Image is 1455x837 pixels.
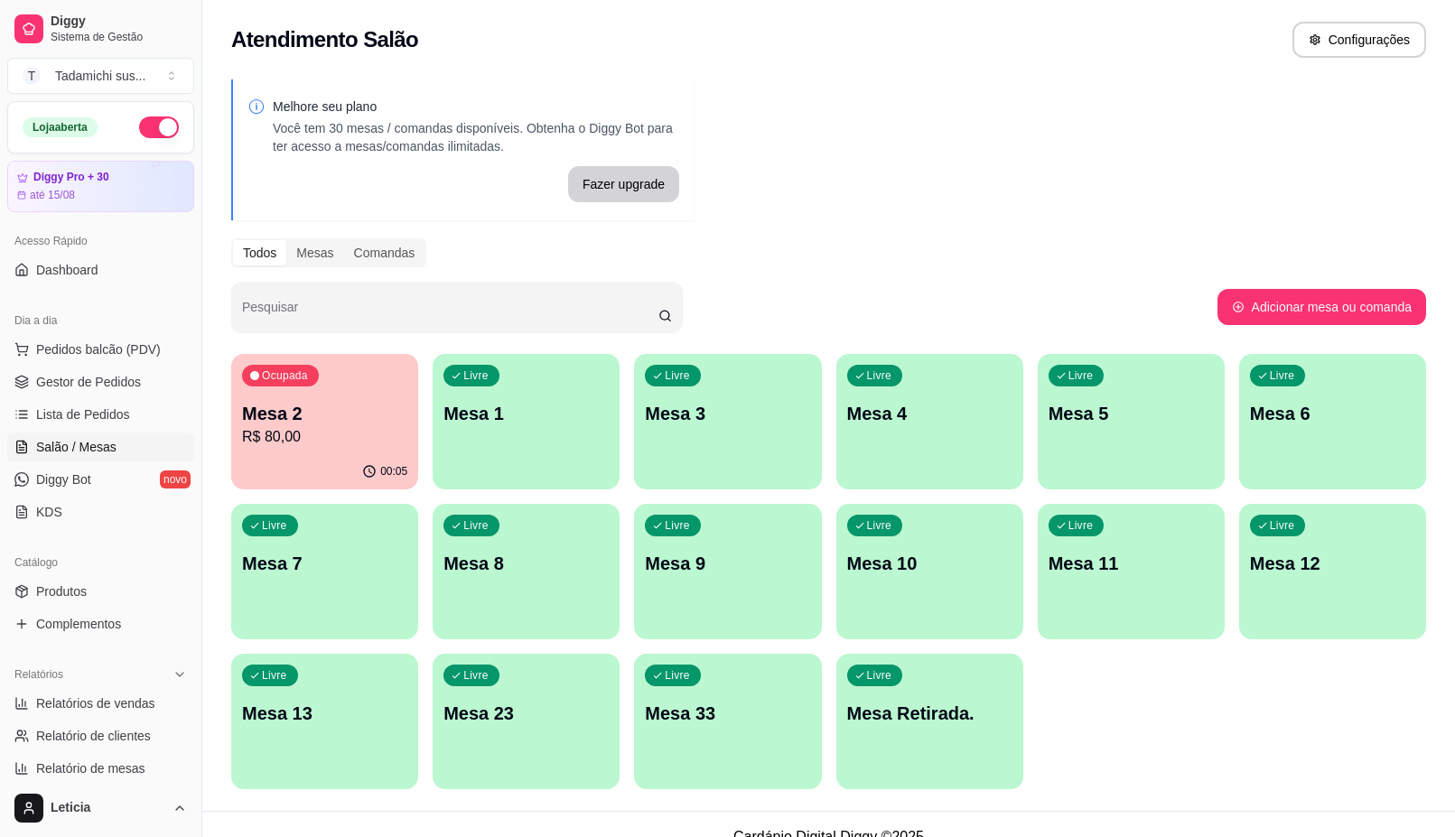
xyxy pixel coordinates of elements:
[231,654,418,789] button: LivreMesa 13
[1239,504,1426,639] button: LivreMesa 12
[7,689,194,718] a: Relatórios de vendas
[665,518,690,533] p: Livre
[7,7,194,51] a: DiggySistema de Gestão
[665,668,690,683] p: Livre
[847,551,1012,576] p: Mesa 10
[7,432,194,461] a: Salão / Mesas
[139,116,179,138] button: Alterar Status
[233,240,286,265] div: Todos
[1270,368,1295,383] p: Livre
[433,654,620,789] button: LivreMesa 23
[645,701,810,726] p: Mesa 33
[847,701,1012,726] p: Mesa Retirada.
[867,668,892,683] p: Livre
[634,354,821,489] button: LivreMesa 3
[242,701,407,726] p: Mesa 13
[1049,551,1214,576] p: Mesa 11
[262,368,308,383] p: Ocupada
[7,161,194,212] a: Diggy Pro + 30até 15/08
[7,58,194,94] button: Select a team
[36,503,62,521] span: KDS
[1049,401,1214,426] p: Mesa 5
[36,340,161,358] span: Pedidos balcão (PDV)
[1068,518,1094,533] p: Livre
[286,240,343,265] div: Mesas
[634,504,821,639] button: LivreMesa 9
[36,470,91,488] span: Diggy Bot
[836,654,1023,789] button: LivreMesa Retirada.
[30,188,75,202] article: até 15/08
[36,261,98,279] span: Dashboard
[242,426,407,448] p: R$ 80,00
[7,400,194,429] a: Lista de Pedidos
[7,465,194,494] a: Diggy Botnovo
[231,504,418,639] button: LivreMesa 7
[463,668,489,683] p: Livre
[36,694,155,712] span: Relatórios de vendas
[867,518,892,533] p: Livre
[433,354,620,489] button: LivreMesa 1
[7,548,194,577] div: Catálogo
[1038,354,1225,489] button: LivreMesa 5
[7,256,194,284] a: Dashboard
[36,615,121,633] span: Complementos
[443,551,609,576] p: Mesa 8
[463,518,489,533] p: Livre
[7,306,194,335] div: Dia a dia
[36,727,151,745] span: Relatório de clientes
[1292,22,1426,58] button: Configurações
[645,401,810,426] p: Mesa 3
[463,368,489,383] p: Livre
[231,354,418,489] button: OcupadaMesa 2R$ 80,0000:05
[7,577,194,606] a: Produtos
[1038,504,1225,639] button: LivreMesa 11
[867,368,892,383] p: Livre
[242,401,407,426] p: Mesa 2
[51,30,187,44] span: Sistema de Gestão
[433,504,620,639] button: LivreMesa 8
[36,438,117,456] span: Salão / Mesas
[1068,368,1094,383] p: Livre
[262,518,287,533] p: Livre
[55,67,145,85] div: Tadamichi sus ...
[1239,354,1426,489] button: LivreMesa 6
[836,354,1023,489] button: LivreMesa 4
[242,551,407,576] p: Mesa 7
[665,368,690,383] p: Livre
[7,721,194,750] a: Relatório de clientes
[7,227,194,256] div: Acesso Rápido
[836,504,1023,639] button: LivreMesa 10
[380,464,407,479] p: 00:05
[443,401,609,426] p: Mesa 1
[443,701,609,726] p: Mesa 23
[1250,551,1415,576] p: Mesa 12
[273,119,679,155] p: Você tem 30 mesas / comandas disponíveis. Obtenha o Diggy Bot para ter acesso a mesas/comandas il...
[568,166,679,202] button: Fazer upgrade
[634,654,821,789] button: LivreMesa 33
[7,754,194,783] a: Relatório de mesas
[242,305,658,323] input: Pesquisar
[51,800,165,816] span: Leticia
[1217,289,1426,325] button: Adicionar mesa ou comanda
[33,171,109,184] article: Diggy Pro + 30
[36,405,130,423] span: Lista de Pedidos
[36,759,145,777] span: Relatório de mesas
[1270,518,1295,533] p: Livre
[23,117,98,137] div: Loja aberta
[1250,401,1415,426] p: Mesa 6
[36,582,87,600] span: Produtos
[344,240,425,265] div: Comandas
[23,67,41,85] span: T
[847,401,1012,426] p: Mesa 4
[7,367,194,396] a: Gestor de Pedidos
[51,14,187,30] span: Diggy
[7,498,194,526] a: KDS
[7,786,194,830] button: Leticia
[645,551,810,576] p: Mesa 9
[14,667,63,682] span: Relatórios
[7,609,194,638] a: Complementos
[7,335,194,364] button: Pedidos balcão (PDV)
[262,668,287,683] p: Livre
[36,373,141,391] span: Gestor de Pedidos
